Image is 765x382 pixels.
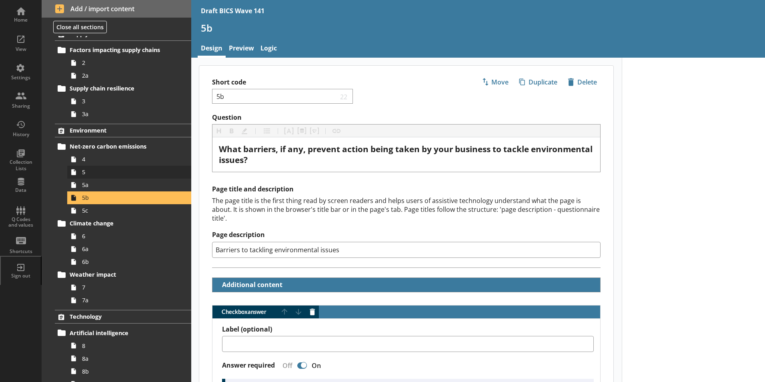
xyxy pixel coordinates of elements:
a: 6b [67,255,191,268]
label: Page description [212,231,601,239]
a: 7a [67,294,191,307]
li: Supply chain resilience33a [58,82,191,121]
span: 8 [82,342,171,350]
span: Move [479,76,512,88]
span: 3 [82,97,171,105]
div: Sharing [7,103,35,109]
a: Design [198,40,226,58]
div: Shortcuts [7,248,35,255]
a: 5b [67,191,191,204]
button: Close all sections [53,21,107,33]
a: Preview [226,40,257,58]
div: Off [276,361,296,370]
a: 2a [67,69,191,82]
a: 8a [67,352,191,365]
span: Climate change [70,219,168,227]
div: Home [7,17,35,23]
div: The page title is the first thing read by screen readers and helps users of assistive technology ... [212,196,601,223]
span: 5c [82,207,171,214]
span: 5b [82,194,171,201]
a: 4 [67,153,191,166]
span: 2a [82,72,171,79]
a: Artificial intelligence [55,326,191,339]
span: 8a [82,355,171,362]
a: 8b [67,365,191,378]
a: Weather impact [55,268,191,281]
a: Climate change [55,217,191,230]
button: Delete [564,75,601,89]
span: Delete [565,76,600,88]
li: Supply chainsFactors impacting supply chains22aSupply chain resilience33a [42,27,191,121]
a: 5a [67,179,191,191]
a: Net-zero carbon emissions [55,140,191,153]
span: Checkbox answer [212,309,278,315]
span: 8b [82,368,171,375]
button: Move [478,75,512,89]
button: Additional content [216,278,284,292]
a: 7 [67,281,191,294]
label: Short code [212,78,407,86]
span: Supply chain resilience [70,84,168,92]
a: 8 [67,339,191,352]
span: What barriers, if any, prevent action being taken by your business to tackle environmental issues? [219,143,595,165]
div: Data [7,187,35,193]
div: On [308,361,327,370]
div: History [7,131,35,138]
a: 3a [67,108,191,121]
span: 5 [82,168,171,176]
div: Collection Lists [7,159,35,171]
span: 6 [82,232,171,240]
a: Environment [55,124,191,137]
li: Weather impact77a [58,268,191,307]
button: Delete answer [306,306,319,318]
span: 5a [82,181,171,189]
span: Environment [70,127,168,134]
span: 7a [82,296,171,304]
span: Artificial intelligence [70,329,168,337]
div: Question [219,144,594,165]
li: Factors impacting supply chains22a [58,44,191,82]
span: 3a [82,110,171,118]
label: Label (optional) [222,325,594,334]
a: Supply chain resilience [55,82,191,95]
div: Settings [7,74,35,81]
li: EnvironmentNet-zero carbon emissions455a5b5cClimate change66a6bWeather impact77a [42,124,191,307]
span: Net-zero carbon emissions [70,143,168,150]
label: Answer required [222,361,275,370]
a: 5c [67,204,191,217]
span: 2 [82,59,171,66]
a: Technology [55,310,191,324]
div: Draft BICS Wave 141 [201,6,264,15]
a: 6 [67,230,191,243]
h1: 5b [201,22,755,34]
span: 22 [338,92,350,100]
a: Factors impacting supply chains [55,44,191,56]
span: Technology [70,313,168,320]
a: 3 [67,95,191,108]
span: Factors impacting supply chains [70,46,168,54]
div: Q Codes and values [7,217,35,228]
span: 7 [82,283,171,291]
a: 2 [67,56,191,69]
span: 6a [82,245,171,253]
button: Duplicate [515,75,561,89]
a: Logic [257,40,280,58]
h2: Page title and description [212,185,601,193]
li: Climate change66a6b [58,217,191,268]
div: View [7,46,35,52]
span: Add / import content [55,4,178,13]
a: 5 [67,166,191,179]
span: Weather impact [70,271,168,278]
span: 4 [82,155,171,163]
div: Sign out [7,273,35,279]
a: 6a [67,243,191,255]
span: 6b [82,258,171,265]
li: Net-zero carbon emissions455a5b5c [58,140,191,217]
label: Question [212,113,601,122]
span: Duplicate [516,76,561,88]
